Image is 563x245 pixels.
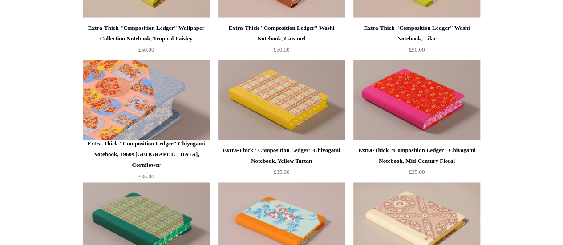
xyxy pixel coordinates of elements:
a: Extra-Thick "Composition Ledger" Chiyogami Notebook, Yellow Tartan £35.00 [218,145,344,181]
img: Extra-Thick "Composition Ledger" Chiyogami Notebook, 1960s Japan, Cornflower [83,60,210,140]
img: Extra-Thick "Composition Ledger" Chiyogami Notebook, Yellow Tartan [218,60,344,140]
span: £35.00 [274,169,290,175]
div: Extra-Thick "Composition Ledger" Chiyogami Notebook, Mid-Century Floral [356,145,478,166]
a: Extra-Thick "Composition Ledger" Washi Notebook, Caramel £50.00 [218,23,344,59]
span: £50.00 [409,46,425,53]
div: Extra-Thick "Composition Ledger" Wallpaper Collection Notebook, Tropical Paisley [85,23,207,44]
span: £50.00 [274,46,290,53]
span: £50.00 [138,46,154,53]
a: Extra-Thick "Composition Ledger" Chiyogami Notebook, Yellow Tartan Extra-Thick "Composition Ledge... [218,60,344,140]
a: Extra-Thick "Composition Ledger" Chiyogami Notebook, Mid-Century Floral £35.00 [353,145,480,181]
div: Extra-Thick "Composition Ledger" Chiyogami Notebook, Yellow Tartan [220,145,342,166]
a: Extra-Thick "Composition Ledger" Chiyogami Notebook, Mid-Century Floral Extra-Thick "Composition ... [353,60,480,140]
div: Extra-Thick "Composition Ledger" Chiyogami Notebook, 1960s [GEOGRAPHIC_DATA], Cornflower [85,138,207,170]
span: £35.00 [409,169,425,175]
a: Extra-Thick "Composition Ledger" Washi Notebook, Lilac £50.00 [353,23,480,59]
a: Extra-Thick "Composition Ledger" Wallpaper Collection Notebook, Tropical Paisley £50.00 [83,23,210,59]
a: Extra-Thick "Composition Ledger" Chiyogami Notebook, 1960s [GEOGRAPHIC_DATA], Cornflower £35.00 [83,138,210,181]
span: £35.00 [138,173,154,179]
div: Extra-Thick "Composition Ledger" Washi Notebook, Caramel [220,23,342,44]
img: Extra-Thick "Composition Ledger" Chiyogami Notebook, Mid-Century Floral [353,60,480,140]
a: Extra-Thick "Composition Ledger" Chiyogami Notebook, 1960s Japan, Cornflower Extra-Thick "Composi... [83,60,210,140]
div: Extra-Thick "Composition Ledger" Washi Notebook, Lilac [356,23,478,44]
